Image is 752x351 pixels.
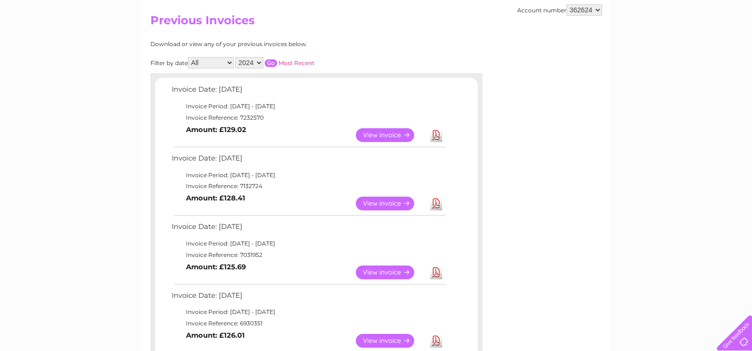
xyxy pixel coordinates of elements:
[721,40,743,47] a: Log out
[169,318,447,329] td: Invoice Reference: 6930351
[186,263,246,271] b: Amount: £125.69
[356,197,426,210] a: View
[169,220,447,238] td: Invoice Date: [DATE]
[169,101,447,112] td: Invoice Period: [DATE] - [DATE]
[430,197,442,210] a: Download
[150,41,399,47] div: Download or view any of your previous invoices below.
[585,40,603,47] a: Water
[279,59,315,66] a: Most Recent
[186,125,246,134] b: Amount: £129.02
[169,180,447,192] td: Invoice Reference: 7132724
[169,170,447,181] td: Invoice Period: [DATE] - [DATE]
[169,83,447,101] td: Invoice Date: [DATE]
[169,289,447,307] td: Invoice Date: [DATE]
[689,40,712,47] a: Contact
[150,14,602,32] h2: Previous Invoices
[609,40,630,47] a: Energy
[152,5,601,46] div: Clear Business is a trading name of Verastar Limited (registered in [GEOGRAPHIC_DATA] No. 3667643...
[430,266,442,279] a: Download
[169,112,447,123] td: Invoice Reference: 7232570
[169,306,447,318] td: Invoice Period: [DATE] - [DATE]
[150,57,399,68] div: Filter by date
[635,40,664,47] a: Telecoms
[186,331,245,340] b: Amount: £126.01
[186,194,245,202] b: Amount: £128.41
[669,40,683,47] a: Blog
[517,4,602,16] div: Account number
[573,5,639,17] a: 0333 014 3131
[356,334,426,348] a: View
[356,128,426,142] a: View
[169,238,447,249] td: Invoice Period: [DATE] - [DATE]
[430,334,442,348] a: Download
[169,249,447,261] td: Invoice Reference: 7031952
[26,25,74,54] img: logo.png
[430,128,442,142] a: Download
[356,266,426,279] a: View
[169,152,447,170] td: Invoice Date: [DATE]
